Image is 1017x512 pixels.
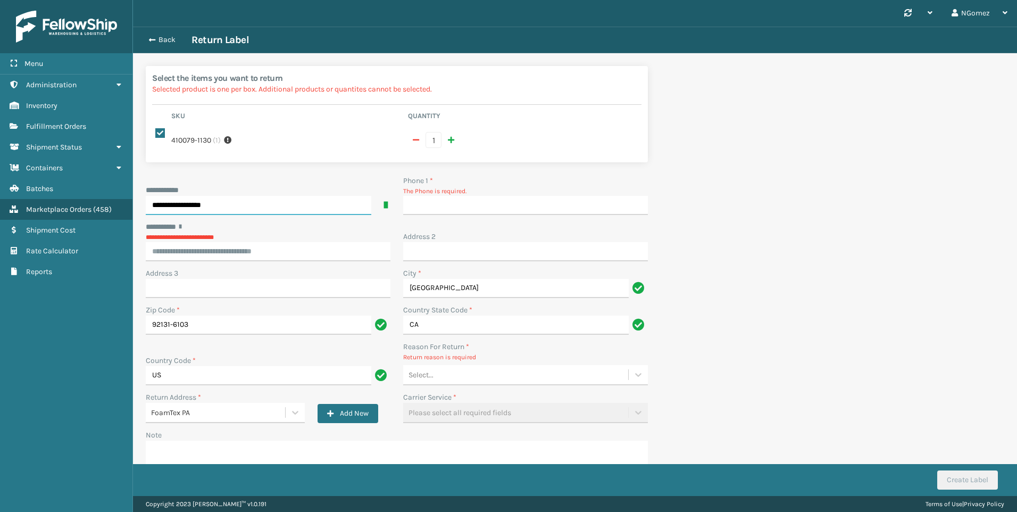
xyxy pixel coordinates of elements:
[26,246,78,255] span: Rate Calculator
[26,80,77,89] span: Administration
[168,111,405,124] th: Sku
[26,163,63,172] span: Containers
[146,496,266,512] p: Copyright 2023 [PERSON_NAME]™ v 1.0.191
[26,267,52,276] span: Reports
[926,500,962,508] a: Terms of Use
[405,111,641,124] th: Quantity
[171,135,211,146] label: 410079-1130
[143,35,191,45] button: Back
[16,11,117,43] img: logo
[403,186,648,196] p: The Phone is required.
[146,355,196,366] label: Country Code
[191,34,249,46] h3: Return Label
[152,84,641,95] p: Selected product is one per box. Additional products or quantites cannot be selected.
[937,470,998,490] button: Create Label
[93,205,112,214] span: ( 458 )
[26,205,91,214] span: Marketplace Orders
[151,407,286,418] div: FoamTex PA
[26,226,76,235] span: Shipment Cost
[26,101,57,110] span: Inventory
[152,72,641,84] h2: Select the items you want to return
[403,268,421,279] label: City
[403,175,433,186] label: Phone 1
[146,431,162,440] label: Note
[403,392,456,403] label: Carrier Service
[24,59,43,68] span: Menu
[403,304,472,316] label: Country State Code
[26,122,86,131] span: Fulfillment Orders
[409,369,434,381] div: Select...
[403,352,648,362] p: Return reason is required
[964,500,1004,508] a: Privacy Policy
[146,392,201,403] label: Return Address
[26,184,53,193] span: Batches
[213,135,221,146] span: ( 1 )
[146,304,180,316] label: Zip Code
[403,341,469,352] label: Reason For Return
[403,231,436,242] label: Address 2
[318,404,378,423] button: Add New
[926,496,1004,512] div: |
[26,143,82,152] span: Shipment Status
[146,268,178,279] label: Address 3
